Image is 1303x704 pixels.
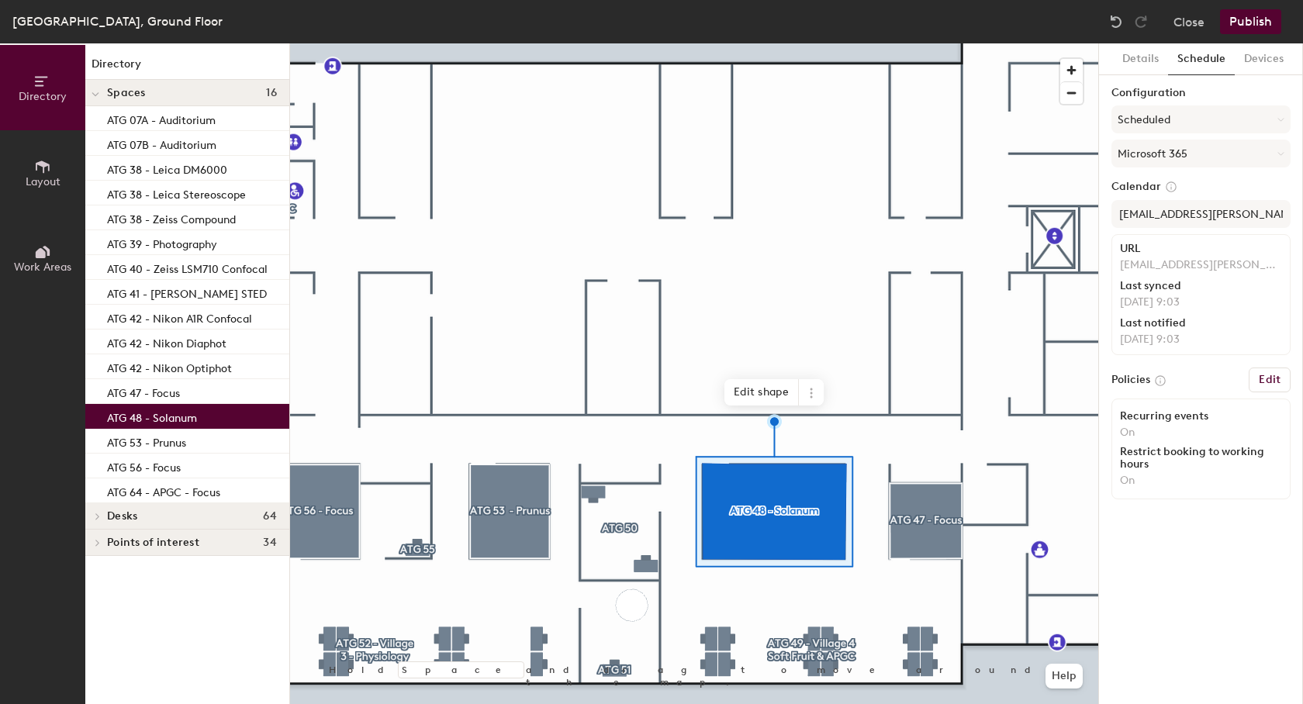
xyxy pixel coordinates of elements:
[107,457,181,475] p: ATG 56 - Focus
[1168,43,1235,75] button: Schedule
[1111,105,1291,133] button: Scheduled
[263,510,277,523] span: 64
[107,308,252,326] p: ATG 42 - Nikon A1R Confocal
[107,407,197,425] p: ATG 48 - Solanum
[19,90,67,103] span: Directory
[14,261,71,274] span: Work Areas
[1120,474,1282,488] p: On
[107,283,267,301] p: ATG 41 - [PERSON_NAME] STED
[1111,87,1291,99] label: Configuration
[1120,333,1282,347] p: [DATE] 9:03
[1120,410,1282,423] div: Recurring events
[1108,14,1124,29] img: Undo
[107,109,216,127] p: ATG 07A - Auditorium
[12,12,223,31] div: [GEOGRAPHIC_DATA], Ground Floor
[1259,374,1281,386] h6: Edit
[1111,140,1291,167] button: Microsoft 365
[107,87,146,99] span: Spaces
[85,56,289,80] h1: Directory
[1120,426,1282,440] p: On
[1120,317,1282,330] div: Last notified
[26,175,60,188] span: Layout
[263,537,277,549] span: 34
[107,134,216,152] p: ATG 07B - Auditorium
[1120,243,1282,255] div: URL
[1173,9,1204,34] button: Close
[1249,368,1291,392] button: Edit
[1120,280,1282,292] div: Last synced
[1113,43,1168,75] button: Details
[107,184,246,202] p: ATG 38 - Leica Stereoscope
[1235,43,1293,75] button: Devices
[107,258,268,276] p: ATG 40 - Zeiss LSM710 Confocal
[107,209,236,226] p: ATG 38 - Zeiss Compound
[107,481,220,499] p: ATG 64 - APGC - Focus
[1111,374,1150,386] label: Policies
[1111,200,1291,228] input: Add calendar email
[107,537,199,549] span: Points of interest
[1220,9,1281,34] button: Publish
[107,333,226,350] p: ATG 42 - Nikon Diaphot
[1120,446,1282,471] div: Restrict booking to working hours
[107,159,227,177] p: ATG 38 - Leica DM6000
[107,357,232,375] p: ATG 42 - Nikon Optiphot
[1046,664,1083,688] button: Help
[1133,14,1149,29] img: Redo
[724,379,799,405] span: Edit shape
[107,233,217,251] p: ATG 39 - Photography
[107,382,180,400] p: ATG 47 - Focus
[1120,295,1282,309] p: [DATE] 9:03
[1120,258,1282,272] p: [EMAIL_ADDRESS][PERSON_NAME][DOMAIN_NAME]
[107,432,186,450] p: ATG 53 - Prunus
[266,87,277,99] span: 16
[107,510,137,523] span: Desks
[1111,180,1291,194] label: Calendar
